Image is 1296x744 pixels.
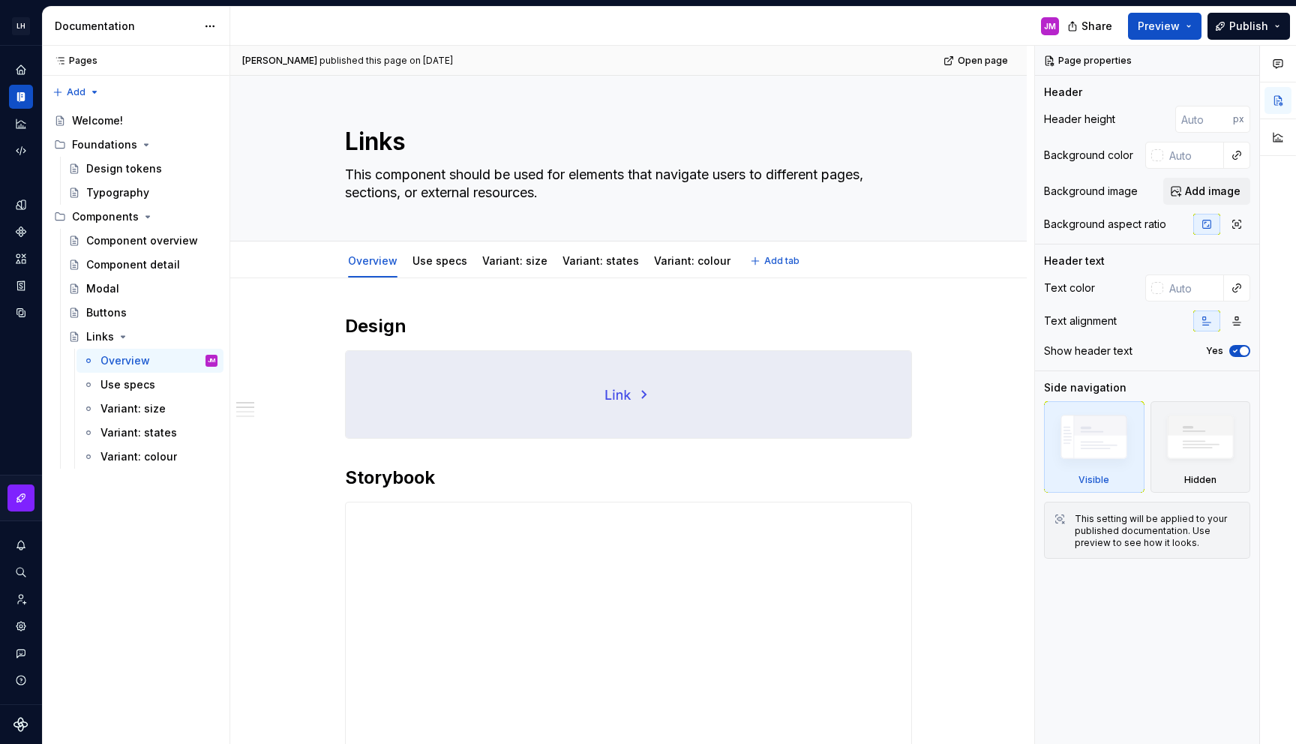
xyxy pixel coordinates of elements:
[9,614,33,638] a: Settings
[13,717,28,732] svg: Supernova Logo
[764,255,799,267] span: Add tab
[9,193,33,217] a: Design tokens
[476,244,553,276] div: Variant: size
[1229,19,1268,34] span: Publish
[86,257,180,272] div: Component detail
[86,305,127,320] div: Buttons
[9,641,33,665] button: Contact support
[9,301,33,325] div: Data sources
[48,133,223,157] div: Foundations
[1175,106,1233,133] input: Auto
[9,139,33,163] a: Code automation
[76,397,223,421] a: Variant: size
[939,50,1015,71] a: Open page
[62,229,223,253] a: Component overview
[1044,217,1166,232] div: Background aspect ratio
[1075,513,1240,549] div: This setting will be applied to your published documentation. Use preview to see how it looks.
[48,55,97,67] div: Pages
[9,560,33,584] button: Search ⌘K
[345,314,912,338] h2: Design
[342,124,909,160] textarea: Links
[412,254,467,267] a: Use specs
[1138,19,1180,34] span: Preview
[1044,112,1115,127] div: Header height
[562,254,639,267] a: Variant: states
[1044,85,1082,100] div: Header
[654,254,730,267] a: Variant: colour
[9,247,33,271] a: Assets
[745,250,806,271] button: Add tab
[958,55,1008,67] span: Open page
[62,325,223,349] a: Links
[62,277,223,301] a: Modal
[1185,184,1240,199] span: Add image
[1206,345,1223,357] label: Yes
[76,421,223,445] a: Variant: states
[9,112,33,136] div: Analytics
[482,254,547,267] a: Variant: size
[72,209,139,224] div: Components
[1233,113,1244,125] p: px
[348,254,397,267] a: Overview
[1150,401,1251,493] div: Hidden
[48,82,104,103] button: Add
[62,157,223,181] a: Design tokens
[55,19,196,34] div: Documentation
[1078,474,1109,486] div: Visible
[1044,280,1095,295] div: Text color
[1207,13,1290,40] button: Publish
[76,445,223,469] a: Variant: colour
[1163,274,1224,301] input: Auto
[100,449,177,464] div: Variant: colour
[556,244,645,276] div: Variant: states
[208,353,215,368] div: JM
[12,17,30,35] div: LH
[1044,380,1126,395] div: Side navigation
[9,587,33,611] a: Invite team
[1044,343,1132,358] div: Show header text
[9,85,33,109] a: Documentation
[86,281,119,296] div: Modal
[86,161,162,176] div: Design tokens
[62,181,223,205] a: Typography
[9,58,33,82] a: Home
[62,253,223,277] a: Component detail
[1128,13,1201,40] button: Preview
[9,533,33,557] button: Notifications
[406,244,473,276] div: Use specs
[1044,20,1056,32] div: JM
[100,425,177,440] div: Variant: states
[72,137,137,152] div: Foundations
[342,163,909,205] textarea: This component should be used for elements that navigate users to different pages, sections, or e...
[242,55,317,67] span: [PERSON_NAME]
[1044,148,1133,163] div: Background color
[9,274,33,298] a: Storybook stories
[319,55,453,67] div: published this page on [DATE]
[648,244,736,276] div: Variant: colour
[100,353,150,368] div: Overview
[76,373,223,397] a: Use specs
[86,329,114,344] div: Links
[342,244,403,276] div: Overview
[86,185,149,200] div: Typography
[1163,142,1224,169] input: Auto
[1044,253,1105,268] div: Header text
[9,220,33,244] a: Components
[1044,401,1144,493] div: Visible
[100,377,155,392] div: Use specs
[86,233,198,248] div: Component overview
[72,113,123,128] div: Welcome!
[67,86,85,98] span: Add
